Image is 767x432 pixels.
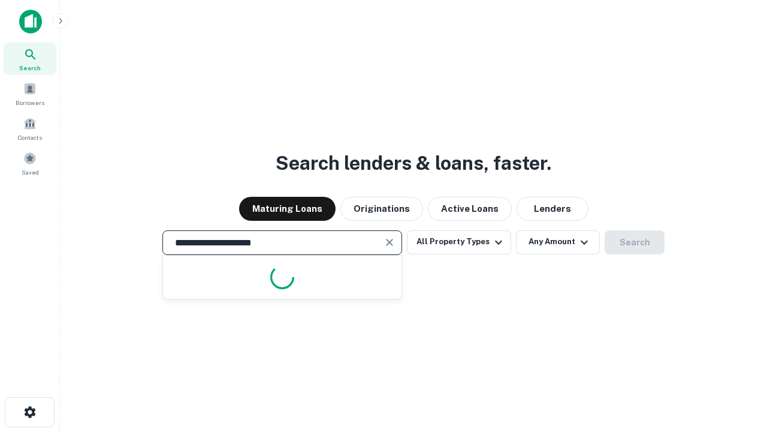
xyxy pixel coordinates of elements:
[16,98,44,107] span: Borrowers
[239,197,336,221] button: Maturing Loans
[19,10,42,34] img: capitalize-icon.png
[4,112,56,145] a: Contacts
[516,230,600,254] button: Any Amount
[4,43,56,75] a: Search
[381,234,398,251] button: Clear
[19,63,41,73] span: Search
[4,147,56,179] a: Saved
[428,197,512,221] button: Active Loans
[707,336,767,394] iframe: Chat Widget
[407,230,511,254] button: All Property Types
[18,133,42,142] span: Contacts
[4,77,56,110] a: Borrowers
[340,197,423,221] button: Originations
[517,197,588,221] button: Lenders
[22,167,39,177] span: Saved
[276,149,551,178] h3: Search lenders & loans, faster.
